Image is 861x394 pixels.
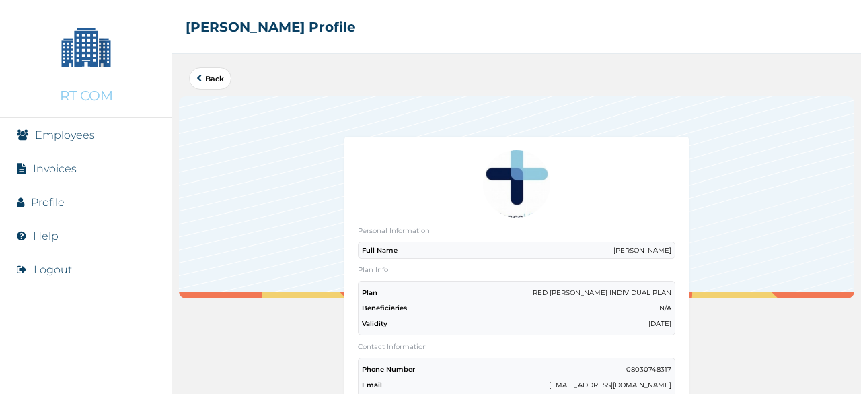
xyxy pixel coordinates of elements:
[34,263,72,276] button: Logout
[613,246,671,255] p: [PERSON_NAME]
[483,150,550,218] img: Enrollee
[362,246,398,255] p: Full Name
[196,75,224,82] a: Back
[13,360,159,381] img: RelianceHMO's Logo
[358,342,675,351] p: Contact Information
[33,162,77,175] a: Invoices
[358,265,675,274] p: Plan Info
[186,19,356,35] h2: [PERSON_NAME] Profile
[60,88,113,104] p: RT COM
[189,67,231,90] button: Back
[659,304,671,313] p: N/A
[33,230,59,242] a: Help
[362,365,415,374] p: Phone Number
[626,365,671,374] p: 08030748317
[358,226,675,235] p: Personal Information
[362,319,387,328] p: Validity
[31,196,65,209] a: Profile
[52,13,120,81] img: Company
[362,304,407,313] p: Beneficiaries
[533,288,671,297] p: RED [PERSON_NAME] INDIVIDUAL PLAN
[648,319,671,328] p: [DATE]
[35,129,95,141] a: Employees
[549,381,671,389] p: [EMAIL_ADDRESS][DOMAIN_NAME]
[362,288,377,297] p: Plan
[362,381,382,389] p: Email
